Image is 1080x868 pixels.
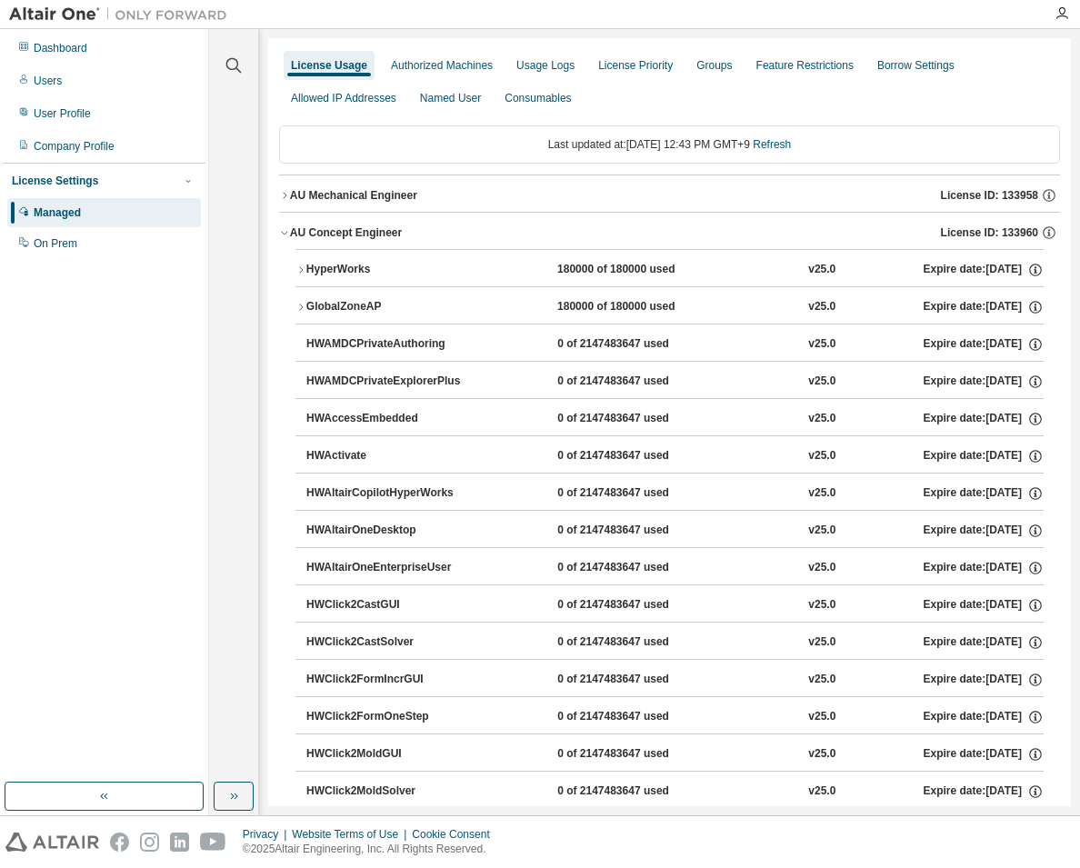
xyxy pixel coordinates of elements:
[557,523,721,539] div: 0 of 2147483647 used
[292,827,412,842] div: Website Terms of Use
[9,5,236,24] img: Altair One
[924,634,1044,651] div: Expire date: [DATE]
[924,485,1044,502] div: Expire date: [DATE]
[808,523,835,539] div: v25.0
[306,262,470,278] div: HyperWorks
[808,448,835,464] div: v25.0
[924,597,1044,614] div: Expire date: [DATE]
[924,560,1044,576] div: Expire date: [DATE]
[306,324,1044,364] button: HWAMDCPrivateAuthoring0 of 2147483647 usedv25.0Expire date:[DATE]
[924,411,1044,427] div: Expire date: [DATE]
[516,58,575,73] div: Usage Logs
[557,746,721,763] div: 0 of 2147483647 used
[295,287,1044,327] button: GlobalZoneAP180000 of 180000 usedv25.0Expire date:[DATE]
[808,709,835,725] div: v25.0
[420,91,481,105] div: Named User
[306,336,470,353] div: HWAMDCPrivateAuthoring
[295,250,1044,290] button: HyperWorks180000 of 180000 usedv25.0Expire date:[DATE]
[243,842,501,857] p: © 2025 Altair Engineering, Inc. All Rights Reserved.
[140,833,159,852] img: instagram.svg
[753,138,791,151] a: Refresh
[808,560,835,576] div: v25.0
[808,485,835,502] div: v25.0
[306,734,1044,774] button: HWClick2MoldGUI0 of 2147483647 usedv25.0Expire date:[DATE]
[279,125,1060,164] div: Last updated at: [DATE] 12:43 PM GMT+9
[808,783,835,800] div: v25.0
[306,399,1044,439] button: HWAccessEmbedded0 of 2147483647 usedv25.0Expire date:[DATE]
[924,262,1044,278] div: Expire date: [DATE]
[306,709,470,725] div: HWClick2FormOneStep
[306,783,470,800] div: HWClick2MoldSolver
[34,139,115,154] div: Company Profile
[306,623,1044,663] button: HWClick2CastSolver0 of 2147483647 usedv25.0Expire date:[DATE]
[279,175,1060,215] button: AU Mechanical EngineerLicense ID: 133958
[170,833,189,852] img: linkedin.svg
[924,374,1044,390] div: Expire date: [DATE]
[306,436,1044,476] button: HWActivate0 of 2147483647 usedv25.0Expire date:[DATE]
[557,560,721,576] div: 0 of 2147483647 used
[557,262,721,278] div: 180000 of 180000 used
[808,411,835,427] div: v25.0
[557,634,721,651] div: 0 of 2147483647 used
[924,299,1044,315] div: Expire date: [DATE]
[941,225,1038,240] span: License ID: 133960
[391,58,493,73] div: Authorized Machines
[306,374,470,390] div: HWAMDCPrivateExplorerPlus
[808,374,835,390] div: v25.0
[110,833,129,852] img: facebook.svg
[306,299,470,315] div: GlobalZoneAP
[557,485,721,502] div: 0 of 2147483647 used
[243,827,292,842] div: Privacy
[924,448,1044,464] div: Expire date: [DATE]
[291,58,367,73] div: License Usage
[306,511,1044,551] button: HWAltairOneDesktop0 of 2147483647 usedv25.0Expire date:[DATE]
[34,106,91,121] div: User Profile
[306,411,470,427] div: HWAccessEmbedded
[306,362,1044,402] button: HWAMDCPrivateExplorerPlus0 of 2147483647 usedv25.0Expire date:[DATE]
[12,174,98,188] div: License Settings
[306,697,1044,737] button: HWClick2FormOneStep0 of 2147483647 usedv25.0Expire date:[DATE]
[290,225,402,240] div: AU Concept Engineer
[290,188,417,203] div: AU Mechanical Engineer
[306,548,1044,588] button: HWAltairOneEnterpriseUser0 of 2147483647 usedv25.0Expire date:[DATE]
[808,262,835,278] div: v25.0
[557,411,721,427] div: 0 of 2147483647 used
[557,672,721,688] div: 0 of 2147483647 used
[306,485,470,502] div: HWAltairCopilotHyperWorks
[306,448,470,464] div: HWActivate
[306,634,470,651] div: HWClick2CastSolver
[557,299,721,315] div: 180000 of 180000 used
[696,58,732,73] div: Groups
[306,746,470,763] div: HWClick2MoldGUI
[34,236,77,251] div: On Prem
[505,91,571,105] div: Consumables
[808,672,835,688] div: v25.0
[34,205,81,220] div: Managed
[291,91,396,105] div: Allowed IP Addresses
[756,58,854,73] div: Feature Restrictions
[924,672,1044,688] div: Expire date: [DATE]
[557,448,721,464] div: 0 of 2147483647 used
[306,474,1044,514] button: HWAltairCopilotHyperWorks0 of 2147483647 usedv25.0Expire date:[DATE]
[34,74,62,88] div: Users
[34,41,87,55] div: Dashboard
[808,336,835,353] div: v25.0
[306,523,470,539] div: HWAltairOneDesktop
[306,672,470,688] div: HWClick2FormIncrGUI
[557,709,721,725] div: 0 of 2147483647 used
[941,188,1038,203] span: License ID: 133958
[808,746,835,763] div: v25.0
[557,336,721,353] div: 0 of 2147483647 used
[306,772,1044,812] button: HWClick2MoldSolver0 of 2147483647 usedv25.0Expire date:[DATE]
[306,660,1044,700] button: HWClick2FormIncrGUI0 of 2147483647 usedv25.0Expire date:[DATE]
[5,833,99,852] img: altair_logo.svg
[598,58,673,73] div: License Priority
[557,597,721,614] div: 0 of 2147483647 used
[877,58,955,73] div: Borrow Settings
[279,213,1060,253] button: AU Concept EngineerLicense ID: 133960
[306,597,470,614] div: HWClick2CastGUI
[924,709,1044,725] div: Expire date: [DATE]
[306,585,1044,625] button: HWClick2CastGUI0 of 2147483647 usedv25.0Expire date:[DATE]
[306,560,470,576] div: HWAltairOneEnterpriseUser
[557,374,721,390] div: 0 of 2147483647 used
